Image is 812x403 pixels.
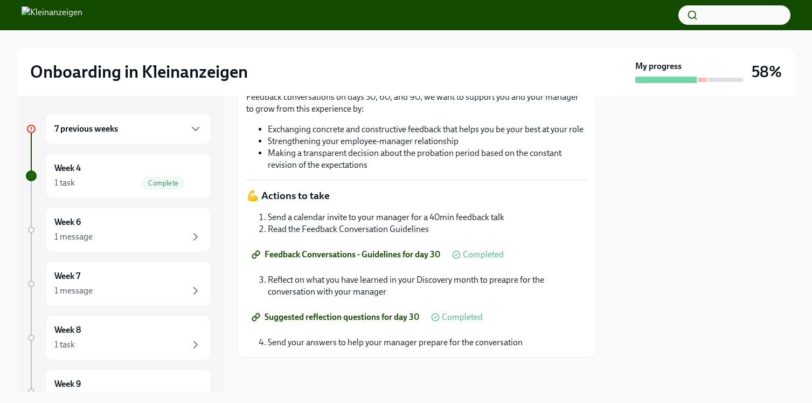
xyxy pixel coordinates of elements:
img: Kleinanzeigen [22,6,82,24]
span: Feedback Conversations - Guidelines for day 30 [254,249,440,260]
h2: Onboarding in Kleinanzeigen [30,61,248,83]
strong: My progress [635,60,682,72]
a: Week 81 task [26,315,211,360]
div: 1 message [54,285,93,297]
span: Completed [442,313,483,322]
div: 1 task [54,177,75,189]
p: In Kleinanzeigen, we see Onboarding during probation time as a learning journey. With the Feedbac... [246,79,587,115]
li: Send your answers to help your manager prepare for the conversation [268,337,587,349]
span: Completed [463,250,504,259]
div: 7 previous weeks [45,113,211,145]
li: Send a calendar invite to your manager for a 40min feedback talk [268,211,587,223]
h6: Week 8 [54,324,81,336]
h6: Week 6 [54,216,81,228]
span: Complete [142,179,185,187]
p: 💪 Actions to take [246,189,587,203]
h3: 58% [752,62,782,81]
h6: Week 4 [54,162,81,174]
a: Suggested reflection questions for day 30 [246,306,427,328]
a: Week 61 message [26,207,211,252]
a: Week 71 message [26,261,211,306]
li: Read the Feedback Conversation Guidelines [268,223,587,235]
div: 1 task [54,339,75,351]
h6: 7 previous weeks [54,123,118,135]
li: Making a transparent decision about the probation period based on the constant revision of the ex... [268,147,587,171]
div: 1 message [54,231,93,243]
span: Suggested reflection questions for day 30 [254,312,419,323]
a: Feedback Conversations - Guidelines for day 30 [246,244,448,265]
li: Exchanging concrete and constructive feedback that helps you be your best at your role [268,124,587,135]
li: Strengthening your employee-manager relationship [268,135,587,147]
h6: Week 9 [54,378,81,390]
a: Week 41 taskComplete [26,153,211,199]
li: Reflect on what you have learned in your Discovery month to preapre for the conversation with you... [268,274,587,298]
h6: Week 7 [54,270,80,282]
